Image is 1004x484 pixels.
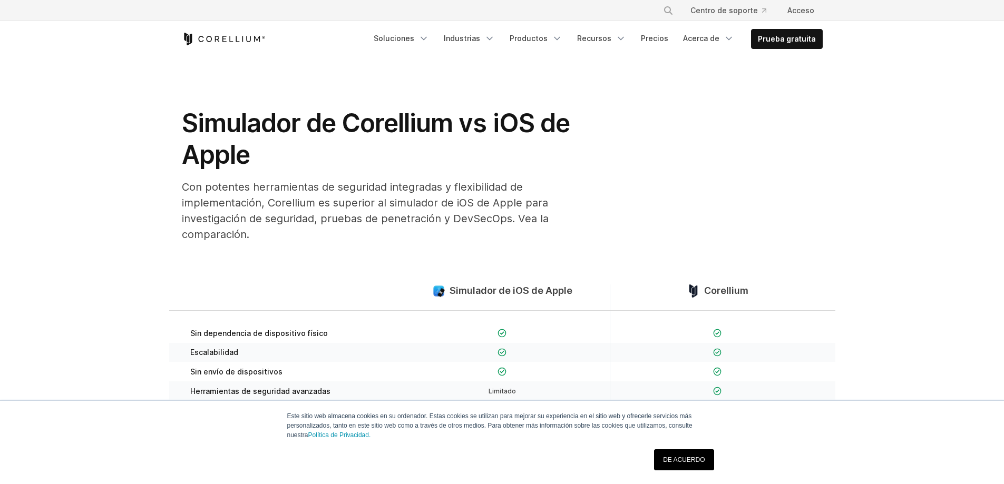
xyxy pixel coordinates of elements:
font: Precios [641,34,668,43]
font: Simulador de iOS de Apple [450,285,572,296]
font: Industrias [444,34,480,43]
font: DE ACUERDO [663,456,705,463]
font: Escalabilidad [190,348,238,357]
font: Este sitio web almacena cookies en su ordenador. Estas cookies se utilizan para mejorar su experi... [287,412,693,439]
img: Marca de verificación [713,367,722,376]
a: DE ACUERDO [654,449,714,470]
font: Herramientas de seguridad avanzadas [190,387,330,396]
font: Sin dependencia de dispositivo físico [190,329,328,338]
img: Marca de verificación [498,367,506,376]
font: Soluciones [374,34,414,43]
div: Menú de navegación [650,1,823,20]
a: Página de inicio de Corellium [182,33,266,45]
font: Acceso [787,6,814,15]
font: Con potentes herramientas de seguridad integradas y flexibilidad de implementación, Corellium es ... [182,181,549,241]
img: Marca de verificación [498,348,506,357]
font: Centro de soporte [690,6,758,15]
img: Simulador de comparación de iOS: grande [432,284,445,298]
font: Limitado [489,387,516,395]
font: Simulador de Corellium vs iOS de Apple [182,107,570,170]
img: Marca de verificación [713,348,722,357]
img: Marca de verificación [498,329,506,338]
font: Corellium [704,285,748,296]
font: Acerca de [683,34,719,43]
font: Productos [510,34,548,43]
font: Sin envío de dispositivos [190,367,282,376]
img: Marca de verificación [713,387,722,396]
a: Política de Privacidad. [308,431,371,439]
button: Buscar [659,1,678,20]
div: Menú de navegación [367,29,823,49]
font: Prueba gratuita [758,34,816,43]
font: Recursos [577,34,611,43]
img: Marca de verificación [713,329,722,338]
